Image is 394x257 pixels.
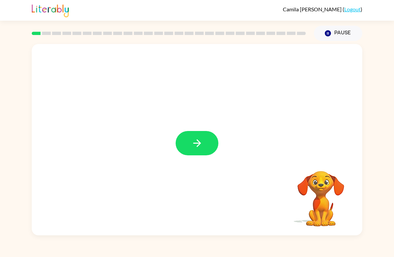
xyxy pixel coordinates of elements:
div: ( ) [283,6,362,12]
a: Logout [344,6,361,12]
video: Your browser must support playing .mp4 files to use Literably. Please try using another browser. [287,161,354,227]
img: Literably [32,3,69,17]
span: Camila [PERSON_NAME] [283,6,343,12]
button: Pause [314,26,362,41]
